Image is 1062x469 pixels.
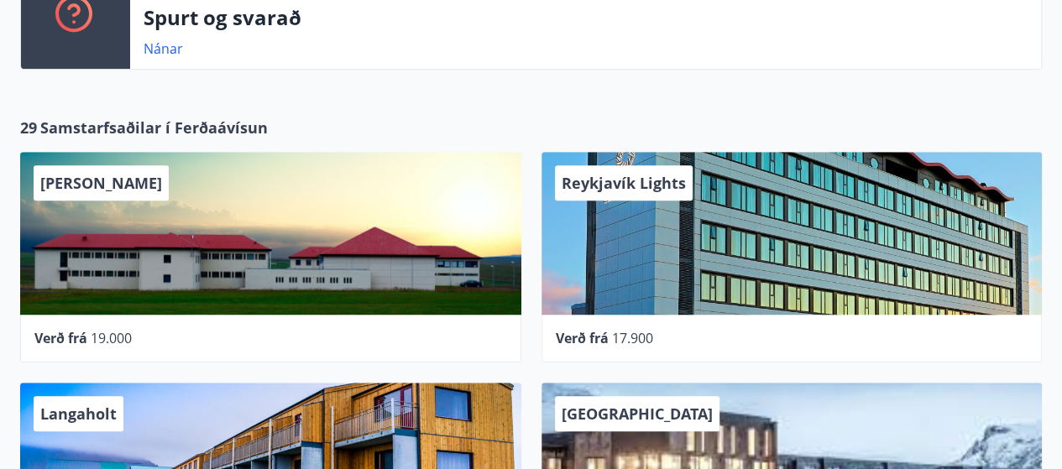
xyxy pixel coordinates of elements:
p: Spurt og svarað [144,3,1028,32]
span: [GEOGRAPHIC_DATA] [562,404,713,424]
span: Samstarfsaðilar í Ferðaávísun [40,117,268,138]
span: Reykjavík Lights [562,173,686,193]
span: 17.900 [612,329,653,347]
span: Verð frá [556,329,609,347]
span: [PERSON_NAME] [40,173,162,193]
span: 29 [20,117,37,138]
a: Nánar [144,39,183,58]
span: Langaholt [40,404,117,424]
span: 19.000 [91,329,132,347]
span: Verð frá [34,329,87,347]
